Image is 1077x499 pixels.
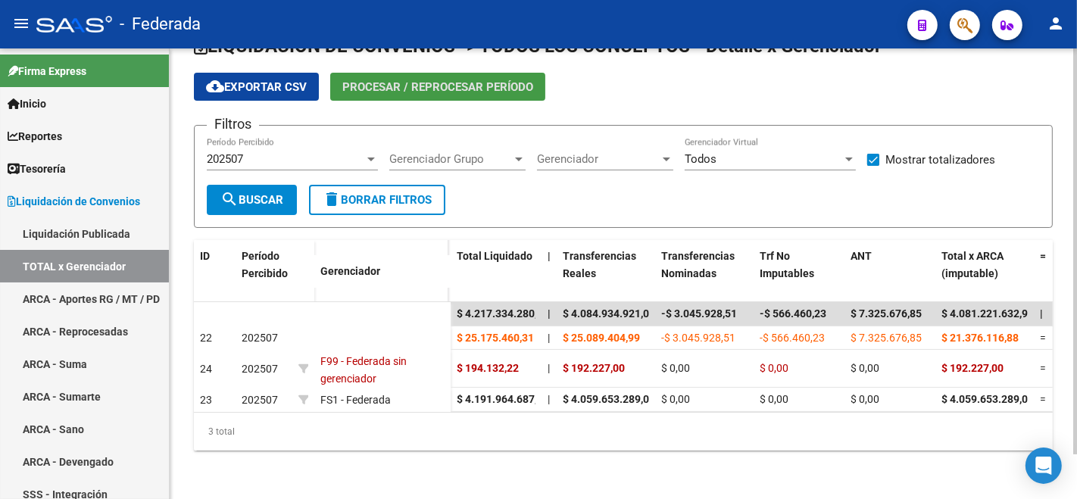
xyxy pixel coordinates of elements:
[242,363,278,375] span: 202507
[851,393,879,405] span: $ 0,00
[206,77,224,95] mat-icon: cloud_download
[242,250,288,279] span: Período Percibido
[1034,240,1053,307] datatable-header-cell: =
[330,73,545,101] button: Procesar / Reprocesar período
[207,114,259,135] h3: Filtros
[563,362,625,374] span: $ 192.227,00
[451,240,542,307] datatable-header-cell: Total Liquidado
[851,307,922,320] span: $ 7.325.676,85
[323,190,341,208] mat-icon: delete
[941,307,1034,320] span: $ 4.081.221.632,97
[194,240,236,304] datatable-header-cell: ID
[320,355,407,385] span: F99 - Federada sin gerenciador
[548,332,550,344] span: |
[389,152,512,166] span: Gerenciador Grupo
[537,152,660,166] span: Gerenciador
[8,161,66,177] span: Tesorería
[320,394,391,406] span: FS1 - Federada
[314,255,451,288] datatable-header-cell: Gerenciador
[844,240,935,307] datatable-header-cell: ANT
[457,250,532,262] span: Total Liquidado
[1040,250,1046,262] span: =
[851,362,879,374] span: $ 0,00
[548,362,550,374] span: |
[760,393,788,405] span: $ 0,00
[457,307,549,320] span: $ 4.217.334.280,27
[661,307,737,320] span: -$ 3.045.928,51
[207,152,243,166] span: 202507
[8,128,62,145] span: Reportes
[220,190,239,208] mat-icon: search
[548,393,550,405] span: |
[200,363,212,375] span: 24
[941,250,1004,279] span: Total x ARCA (imputable)
[655,240,754,307] datatable-header-cell: Transferencias Nominadas
[851,332,922,344] span: $ 7.325.676,85
[1040,307,1043,320] span: |
[661,362,690,374] span: $ 0,00
[220,193,283,207] span: Buscar
[941,393,1034,405] span: $ 4.059.653.289,09
[457,362,519,374] span: $ 194.132,22
[242,394,278,406] span: 202507
[320,265,380,277] span: Gerenciador
[1040,393,1046,405] span: =
[548,250,551,262] span: |
[661,250,735,279] span: Transferencias Nominadas
[760,332,825,344] span: -$ 566.460,23
[935,240,1034,307] datatable-header-cell: Total x ARCA (imputable)
[563,250,636,279] span: Transferencias Reales
[457,393,549,405] span: $ 4.191.964.687,74
[1047,14,1065,33] mat-icon: person
[760,362,788,374] span: $ 0,00
[194,413,1053,451] div: 3 total
[323,193,432,207] span: Borrar Filtros
[8,63,86,80] span: Firma Express
[941,332,1019,344] span: $ 21.376.116,88
[8,193,140,210] span: Liquidación de Convenios
[207,185,297,215] button: Buscar
[194,73,319,101] button: Exportar CSV
[1025,448,1062,484] div: Open Intercom Messenger
[12,14,30,33] mat-icon: menu
[563,332,640,344] span: $ 25.089.404,99
[851,250,872,262] span: ANT
[563,307,655,320] span: $ 4.084.934.921,08
[200,394,212,406] span: 23
[8,95,46,112] span: Inicio
[754,240,844,307] datatable-header-cell: Trf No Imputables
[563,393,655,405] span: $ 4.059.653.289,09
[1040,362,1046,374] span: =
[200,332,212,344] span: 22
[941,362,1004,374] span: $ 192.227,00
[236,240,292,304] datatable-header-cell: Período Percibido
[885,151,995,169] span: Mostrar totalizadores
[206,80,307,94] span: Exportar CSV
[342,80,533,94] span: Procesar / Reprocesar período
[542,240,557,307] datatable-header-cell: |
[548,307,551,320] span: |
[309,185,445,215] button: Borrar Filtros
[760,250,814,279] span: Trf No Imputables
[242,332,278,344] span: 202507
[1040,332,1046,344] span: =
[557,240,655,307] datatable-header-cell: Transferencias Reales
[760,307,826,320] span: -$ 566.460,23
[661,332,735,344] span: -$ 3.045.928,51
[685,152,716,166] span: Todos
[661,393,690,405] span: $ 0,00
[120,8,201,41] span: - Federada
[457,332,534,344] span: $ 25.175.460,31
[200,250,210,262] span: ID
